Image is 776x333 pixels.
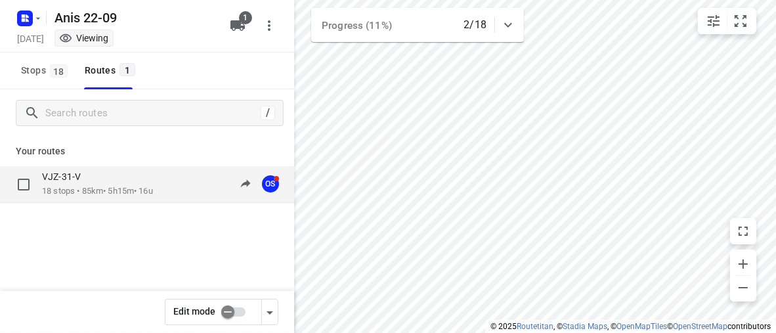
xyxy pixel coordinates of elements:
[563,322,607,331] a: Stadia Maps
[42,185,153,198] p: 18 stops • 85km • 5h15m • 16u
[232,171,259,197] button: Send to driver
[42,171,89,183] p: VJZ-31-V
[262,303,278,320] div: Driver app settings
[701,8,727,34] button: Map settings
[517,322,553,331] a: Routetitan
[59,32,109,45] div: You are currently in view mode. To make any changes, go to edit project.
[616,322,667,331] a: OpenMapTiles
[673,322,727,331] a: OpenStreetMap
[173,306,215,317] span: Edit mode
[261,106,275,120] div: /
[21,62,72,79] span: Stops
[239,11,252,24] span: 1
[322,20,392,32] span: Progress (11%)
[225,12,251,39] button: 1
[45,103,261,123] input: Search routes
[490,322,771,331] li: © 2025 , © , © © contributors
[11,171,37,198] span: Select
[50,64,68,78] span: 18
[311,8,524,42] div: Progress (11%)2/18
[119,63,135,76] span: 1
[698,8,756,34] div: small contained button group
[463,17,486,33] p: 2/18
[16,144,278,158] p: Your routes
[727,8,754,34] button: Fit zoom
[85,62,139,79] div: Routes
[256,12,282,39] button: More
